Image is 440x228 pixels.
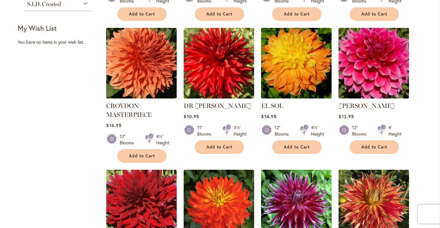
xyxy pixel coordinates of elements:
[234,124,247,137] div: 3½' Height
[197,124,215,137] div: 11" Blooms
[361,144,387,150] span: Add to Cart
[129,11,155,17] span: Add to Cart
[261,102,283,110] a: EL SOL
[156,133,169,146] div: 4½' Height
[129,153,155,159] span: Add to Cart
[18,39,102,45] div: You have no items in your wish list.
[195,7,244,21] button: Add to Cart
[261,28,332,98] img: EL SOL
[272,140,321,154] button: Add to Cart
[311,124,324,137] div: 4½' Height
[275,124,292,137] div: 12" Blooms
[261,113,276,119] span: $14.95
[352,124,370,137] div: 12" Blooms
[339,113,354,119] span: $12.95
[339,94,409,100] a: EMORY PAUL
[27,1,61,8] span: S.I.D. Created
[106,102,152,118] a: CROYDON MASTERPIECE
[106,94,177,100] a: CROYDON MASTERPIECE
[117,7,167,21] button: Add to Cart
[206,11,232,17] span: Add to Cart
[388,124,401,137] div: 4' Height
[350,7,399,21] button: Add to Cart
[184,28,254,98] img: DR LES
[272,7,321,21] button: Add to Cart
[195,140,244,154] button: Add to Cart
[106,122,121,128] span: $16.95
[184,113,199,119] span: $10.95
[339,102,395,110] a: [PERSON_NAME]
[5,206,22,223] iframe: Launch Accessibility Center
[261,94,332,100] a: EL SOL
[206,144,232,150] span: Add to Cart
[184,94,254,100] a: DR LES
[18,23,57,33] strong: My Wish List
[117,149,167,163] button: Add to Cart
[284,144,310,150] span: Add to Cart
[361,11,387,17] span: Add to Cart
[350,140,399,154] button: Add to Cart
[120,133,137,146] div: 12" Blooms
[106,28,177,98] img: CROYDON MASTERPIECE
[184,102,251,110] a: DR [PERSON_NAME]
[284,11,310,17] span: Add to Cart
[337,26,411,100] img: EMORY PAUL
